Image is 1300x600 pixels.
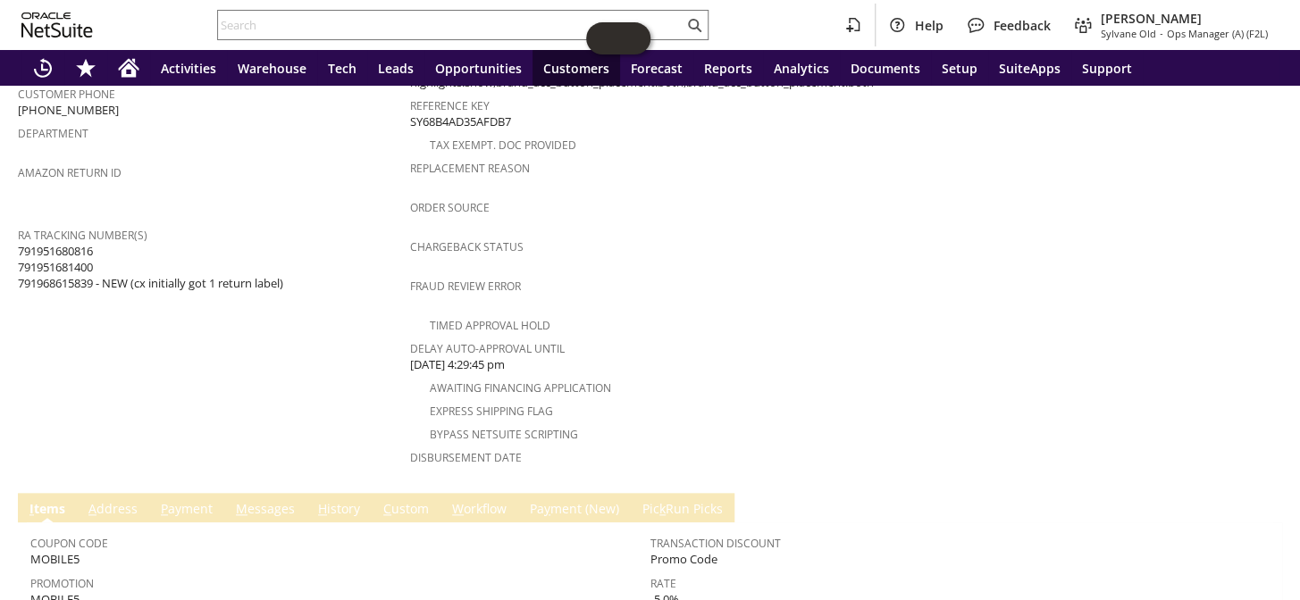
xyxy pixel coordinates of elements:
[21,50,64,86] a: Recent Records
[1167,27,1268,40] span: Ops Manager (A) (F2L)
[543,60,609,77] span: Customers
[435,60,522,77] span: Opportunities
[25,500,70,520] a: Items
[409,356,504,373] span: [DATE] 4:29:45 pm
[942,60,977,77] span: Setup
[684,14,705,36] svg: Search
[156,500,217,520] a: Payment
[317,50,367,86] a: Tech
[931,50,988,86] a: Setup
[429,137,575,153] a: Tax Exempt. Doc Provided
[314,500,365,520] a: History
[1101,10,1268,27] span: [PERSON_NAME]
[238,60,306,77] span: Warehouse
[448,500,511,520] a: Workflow
[409,161,529,176] a: Replacement reason
[525,500,624,520] a: Payment (New)
[1250,496,1271,518] a: Unrolled view on
[150,50,227,86] a: Activities
[18,126,88,141] a: Department
[1101,27,1156,40] span: Sylvane Old
[1071,50,1143,86] a: Support
[840,50,931,86] a: Documents
[533,50,620,86] a: Customers
[650,576,676,591] a: Rate
[383,500,391,517] span: C
[704,60,752,77] span: Reports
[774,60,829,77] span: Analytics
[988,50,1071,86] a: SuiteApps
[30,576,94,591] a: Promotion
[650,551,717,568] span: Promo Code
[75,57,96,79] svg: Shortcuts
[88,500,96,517] span: A
[452,500,464,517] span: W
[328,60,356,77] span: Tech
[161,500,168,517] span: P
[367,50,424,86] a: Leads
[118,57,139,79] svg: Home
[650,536,781,551] a: Transaction Discount
[84,500,142,520] a: Address
[64,50,107,86] div: Shortcuts
[424,50,533,86] a: Opportunities
[851,60,920,77] span: Documents
[161,60,216,77] span: Activities
[30,551,80,568] span: MOBILE5
[378,60,414,77] span: Leads
[409,341,564,356] a: Delay Auto-Approval Until
[586,22,650,54] iframe: Click here to launch Oracle Guided Learning Help Panel
[544,500,550,517] span: y
[409,450,521,465] a: Disbursement Date
[620,50,693,86] a: Forecast
[18,165,122,180] a: Amazon Return ID
[30,536,108,551] a: Coupon Code
[1082,60,1132,77] span: Support
[32,57,54,79] svg: Recent Records
[318,500,327,517] span: H
[21,12,93,37] svg: logo
[429,380,610,396] a: Awaiting Financing Application
[915,17,944,34] span: Help
[693,50,763,86] a: Reports
[999,60,1061,77] span: SuiteApps
[409,239,523,254] a: Chargeback Status
[18,87,115,102] a: Customer Phone
[231,500,299,520] a: Messages
[429,318,549,333] a: Timed Approval Hold
[227,50,317,86] a: Warehouse
[763,50,840,86] a: Analytics
[618,22,650,54] span: Oracle Guided Learning Widget. To move around, please hold and drag
[107,50,150,86] a: Home
[18,102,119,119] span: [PHONE_NUMBER]
[429,404,552,419] a: Express Shipping Flag
[379,500,433,520] a: Custom
[218,14,684,36] input: Search
[638,500,727,520] a: PickRun Picks
[631,60,683,77] span: Forecast
[409,98,489,113] a: Reference Key
[1160,27,1163,40] span: -
[236,500,247,517] span: M
[409,200,489,215] a: Order Source
[994,17,1051,34] span: Feedback
[29,500,34,517] span: I
[409,279,520,294] a: Fraud Review Error
[659,500,666,517] span: k
[429,427,577,442] a: Bypass NetSuite Scripting
[409,113,510,130] span: SY68B4AD35AFDB7
[18,243,283,292] span: 791951680816 791951681400 791968615839 - NEW (cx initially got 1 return label)
[18,228,147,243] a: RA Tracking Number(s)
